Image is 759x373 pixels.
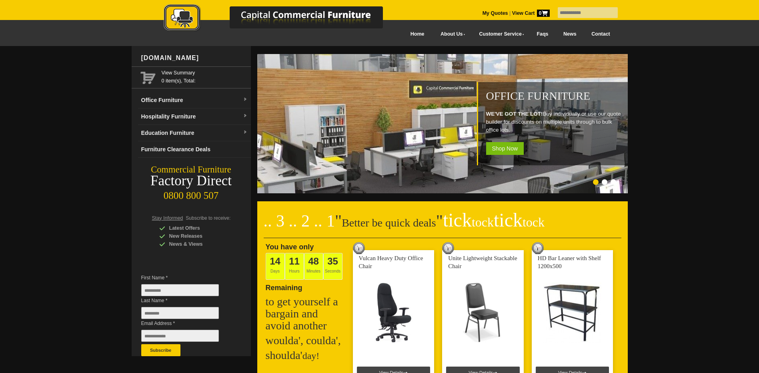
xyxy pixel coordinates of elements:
[138,141,251,158] a: Furniture Clearance Deals
[611,179,616,185] li: Page dot 3
[138,125,251,141] a: Education Furnituredropdown
[266,349,346,362] h2: shoulda'
[486,142,524,155] span: Shop Now
[289,256,300,267] span: 11
[142,4,422,36] a: Capital Commercial Furniture Logo
[266,335,346,347] h2: woulda', coulda',
[266,253,285,280] span: Days
[512,10,550,16] strong: View Cart
[141,307,219,319] input: Last Name *
[556,25,584,43] a: News
[602,179,607,185] li: Page dot 2
[138,46,251,70] div: [DOMAIN_NAME]
[486,110,624,134] p: Buy individually or use our quote builder for discounts on multiple units through to bulk office ...
[537,10,550,17] span: 0
[141,274,231,282] span: First Name *
[159,240,235,248] div: News & Views
[186,215,230,221] span: Subscribe to receive:
[141,297,231,305] span: Last Name *
[335,212,342,230] span: "
[132,175,251,186] div: Factory Direct
[470,25,529,43] a: Customer Service
[285,253,304,280] span: Hours
[162,69,248,77] a: View Summary
[302,351,320,361] span: day!
[442,242,454,254] img: tick tock deal clock
[353,242,365,254] img: tick tock deal clock
[323,253,342,280] span: Seconds
[532,242,544,254] img: tick tock deal clock
[432,25,470,43] a: About Us
[243,114,248,118] img: dropdown
[270,256,280,267] span: 14
[523,215,545,229] span: tock
[264,212,335,230] span: .. 3 .. 2 .. 1
[264,214,621,238] h2: Better be quick deals
[584,25,617,43] a: Contact
[511,10,549,16] a: View Cart0
[142,4,422,33] img: Capital Commercial Furniture Logo
[138,108,251,125] a: Hospitality Furnituredropdown
[257,54,629,193] img: Office Furniture
[138,92,251,108] a: Office Furnituredropdown
[486,111,543,117] strong: WE'VE GOT THE LOT!
[141,284,219,296] input: First Name *
[257,189,629,195] a: Office Furniture WE'VE GOT THE LOT!Buy individually or use our quote builder for discounts on mul...
[436,212,545,230] span: "
[443,209,545,231] span: tick tick
[266,281,302,292] span: Remaining
[266,296,346,332] h2: to get yourself a bargain and avoid another
[327,256,338,267] span: 35
[132,186,251,201] div: 0800 800 507
[243,97,248,102] img: dropdown
[159,224,235,232] div: Latest Offers
[308,256,319,267] span: 48
[141,319,231,327] span: Email Address *
[162,69,248,84] span: 0 item(s), Total:
[152,215,183,221] span: Stay Informed
[132,164,251,175] div: Commercial Furniture
[304,253,323,280] span: Minutes
[529,25,556,43] a: Faqs
[159,232,235,240] div: New Releases
[593,179,599,185] li: Page dot 1
[483,10,508,16] a: My Quotes
[243,130,248,135] img: dropdown
[486,90,624,102] h1: Office Furniture
[141,344,180,356] button: Subscribe
[141,330,219,342] input: Email Address *
[266,243,314,251] span: You have only
[472,215,494,229] span: tock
